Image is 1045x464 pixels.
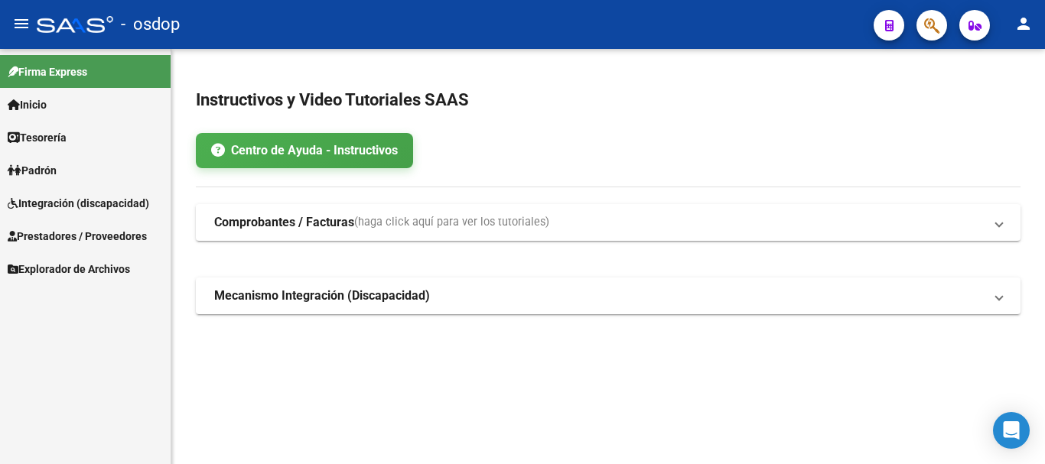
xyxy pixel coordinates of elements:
a: Centro de Ayuda - Instructivos [196,133,413,168]
div: Open Intercom Messenger [993,412,1030,449]
span: Inicio [8,96,47,113]
mat-icon: person [1014,15,1033,33]
strong: Comprobantes / Facturas [214,214,354,231]
span: Tesorería [8,129,67,146]
strong: Mecanismo Integración (Discapacidad) [214,287,430,304]
span: Explorador de Archivos [8,261,130,277]
span: Prestadores / Proveedores [8,228,147,245]
span: Padrón [8,162,57,179]
mat-expansion-panel-header: Mecanismo Integración (Discapacidad) [196,277,1021,314]
span: Firma Express [8,63,87,80]
span: (haga click aquí para ver los tutoriales) [354,214,549,231]
span: - osdop [121,8,180,41]
mat-expansion-panel-header: Comprobantes / Facturas(haga click aquí para ver los tutoriales) [196,204,1021,241]
h2: Instructivos y Video Tutoriales SAAS [196,86,1021,115]
mat-icon: menu [12,15,31,33]
span: Integración (discapacidad) [8,195,149,212]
